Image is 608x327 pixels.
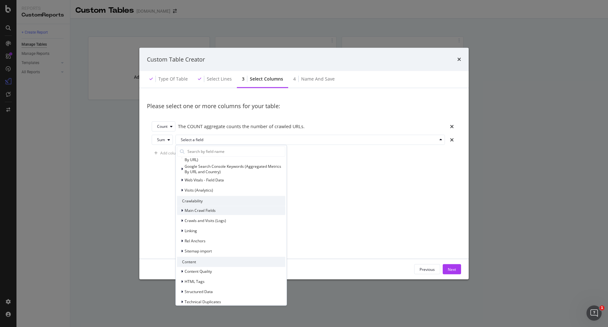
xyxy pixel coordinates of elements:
span: Main Crawl Fields [185,208,216,213]
div: Next [448,266,456,272]
div: 3 [242,76,244,82]
div: Content [177,257,285,267]
button: Sum [152,135,173,145]
button: Next [443,264,461,274]
div: Crawlability [177,196,285,206]
span: Technical Duplicates [185,299,221,304]
input: Search by field name [187,147,285,156]
div: Sum [157,138,165,142]
div: times [447,121,456,132]
div: Select lines [207,76,232,82]
div: Please select one or more columns for your table: [147,96,461,117]
div: times [457,55,461,63]
div: Type of table [158,76,188,82]
span: Content Quality [185,269,212,274]
div: Previous [420,266,435,272]
div: 4 [293,76,296,82]
div: Custom Table Creator [147,55,205,63]
button: Count [152,121,175,132]
button: Add column [152,148,181,158]
span: Sitemap import [185,248,212,254]
button: Select a field [175,135,445,145]
span: Structured Data [185,289,213,294]
div: Select columns [250,76,283,82]
span: Rel Anchors [185,238,206,244]
div: The COUNT aggregate counts the number of crawled URLs. [178,123,445,130]
div: Count [157,125,168,128]
span: Google Search Console Keywords (Aggregated Metrics By URL and Country) [185,163,281,174]
div: Name and save [301,76,335,82]
span: HTML Tags [185,279,205,284]
span: Crawls and Visits (Logs) [185,218,226,223]
span: Web Vitals - Field Data [185,177,224,183]
span: Visits (Analytics) [185,187,213,193]
div: Add column [160,150,181,156]
span: Linking [185,228,197,233]
iframe: Intercom live chat [586,305,602,321]
div: modal [139,48,469,279]
span: 1 [599,305,605,311]
span: Google Search Console Keywords (Aggregated Metrics By URL) [185,151,281,162]
div: Select a field [181,138,437,142]
div: times [447,135,456,145]
button: Previous [414,264,440,274]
